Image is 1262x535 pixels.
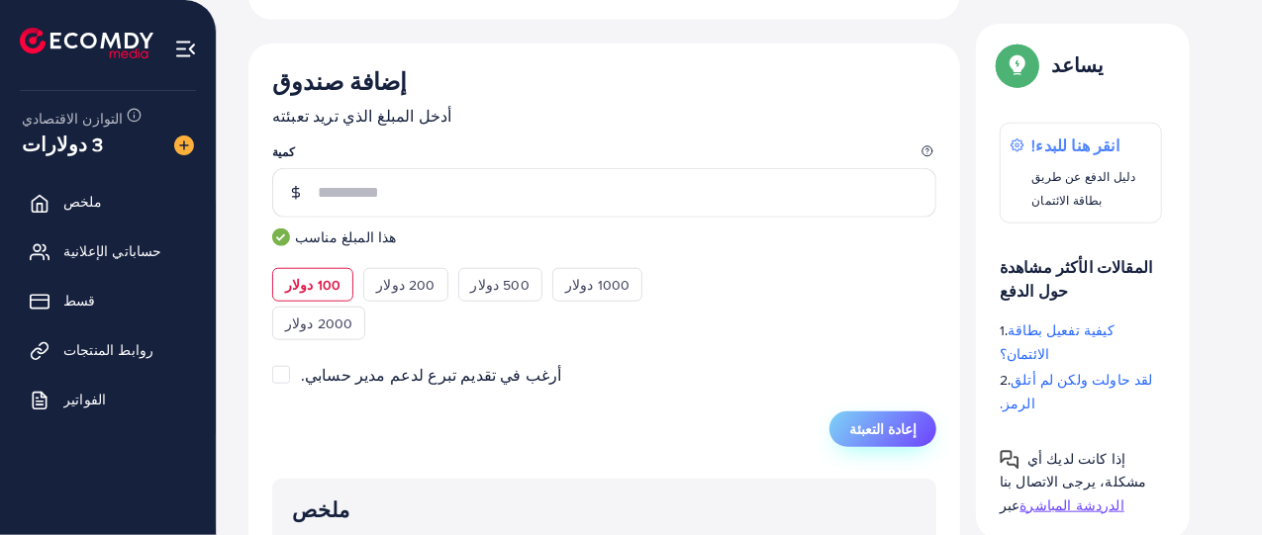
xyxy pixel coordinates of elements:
[1051,50,1105,79] font: يساعد
[15,231,201,271] a: حساباتي الإعلانية
[20,28,153,58] img: الشعار
[272,105,451,127] font: أدخل المبلغ الذي تريد تعبئته
[63,291,95,311] font: قسط
[15,380,201,419] a: الفواتير
[1000,450,1019,470] img: دليل النوافذ المنبثقة
[15,182,201,222] a: ملخص
[1019,494,1124,514] font: الدردشة المباشرة
[471,275,530,295] font: 500 دولار
[1000,320,1115,364] font: كيفية تفعيل بطاقة الائتمان؟
[1000,449,1147,514] font: إذا كانت لديك أي مشكلة، يرجى الاتصال بنا عبر
[1000,370,1011,390] font: 2.
[1178,446,1247,520] iframe: محادثة
[1000,320,1008,340] font: 1.
[174,38,197,60] img: قائمة طعام
[295,227,397,246] font: هذا المبلغ مناسب
[15,281,201,320] a: قسط
[174,135,194,155] img: صورة
[849,419,917,439] font: إعادة التعبئة
[829,411,936,447] button: إعادة التعبئة
[565,275,630,295] font: 1000 دولار
[63,390,106,409] font: الفواتير
[1032,134,1119,156] font: انقر هنا للبدء!
[22,130,103,158] font: 3 دولارات
[1000,256,1152,302] font: المقالات الأكثر مشاهدة حول الدفع
[376,275,435,295] font: 200 دولار
[63,241,162,261] font: حساباتي الإعلانية
[272,64,408,98] font: إضافة صندوق
[1000,47,1035,83] img: دليل النوافذ المنبثقة
[292,495,350,524] font: ملخص
[272,228,290,246] img: مرشد
[1000,370,1153,413] font: لقد حاولت ولكن لم أتلق الرمز.
[63,192,103,212] font: ملخص
[272,143,296,160] font: كمية
[63,340,153,360] font: روابط المنتجات
[15,330,201,370] a: روابط المنتجات
[301,364,562,386] font: أرغب في تقديم تبرع لدعم مدير حسابي.
[285,275,340,295] font: 100 دولار
[1032,168,1136,209] font: دليل الدفع عن طريق بطاقة الائتمان
[22,109,124,129] font: التوازن الاقتصادي
[285,313,352,333] font: 2000 دولار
